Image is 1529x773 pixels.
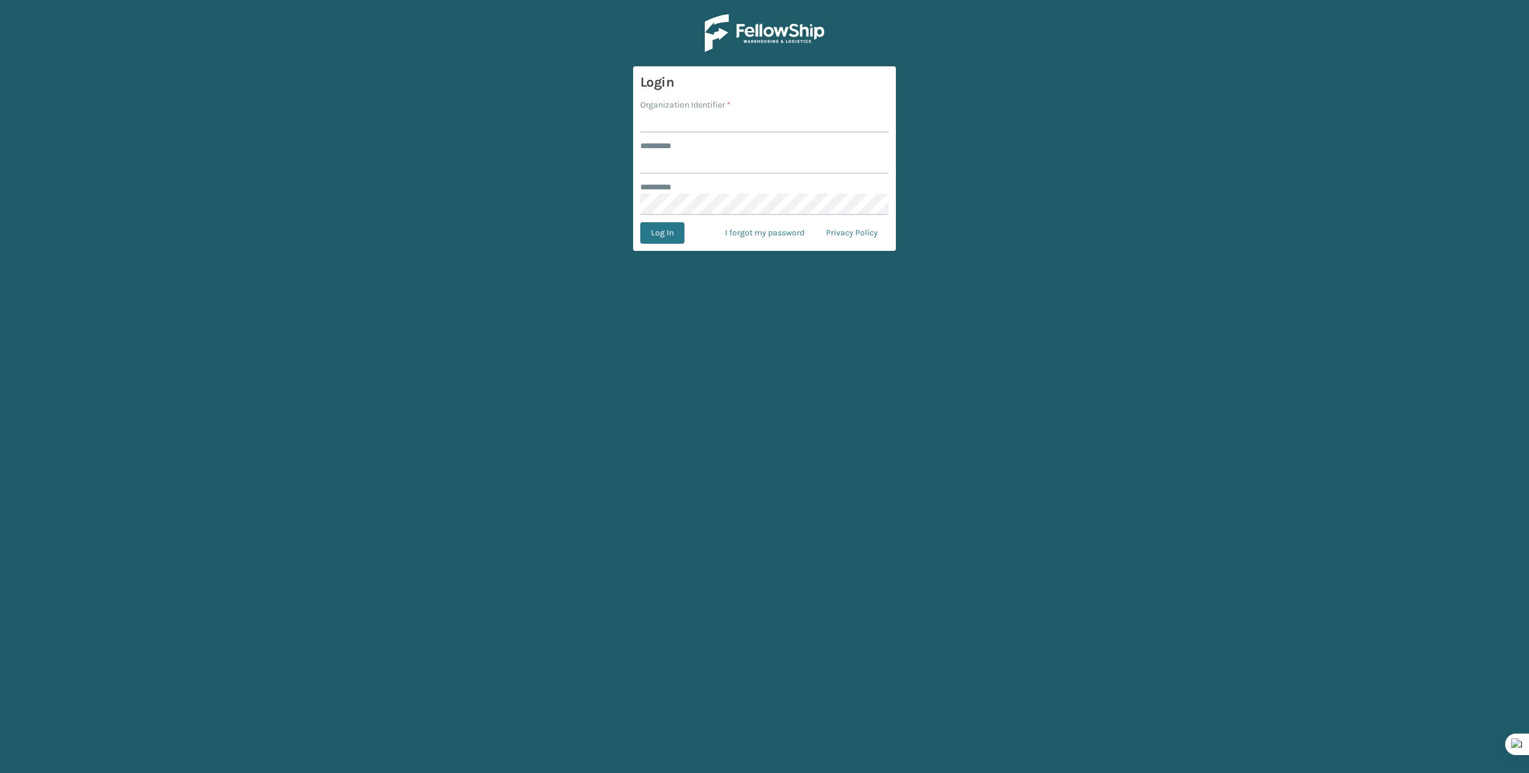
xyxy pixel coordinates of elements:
[815,222,889,244] a: Privacy Policy
[705,14,824,52] img: Logo
[714,222,815,244] a: I forgot my password
[640,73,889,91] h3: Login
[640,99,730,111] label: Organization Identifier
[640,222,684,244] button: Log In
